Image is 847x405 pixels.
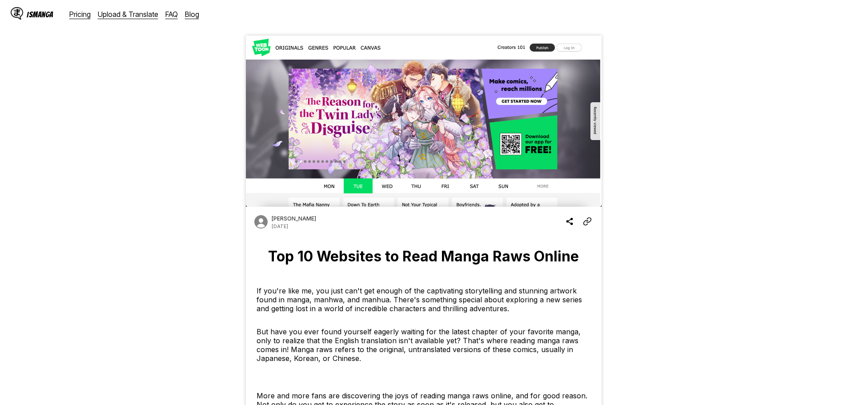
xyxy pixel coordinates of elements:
a: Pricing [69,10,91,19]
p: Author [272,215,316,222]
img: Share blog [565,216,574,227]
p: But have you ever found yourself eagerly waiting for the latest chapter of your favorite manga, o... [257,327,591,363]
a: Upload & Translate [98,10,158,19]
h1: Top 10 Websites to Read Manga Raws Online [253,248,594,265]
a: Blog [185,10,199,19]
img: Copy Article Link [583,216,592,227]
a: IsManga LogoIsManga [11,7,69,21]
img: Cover [246,36,602,207]
a: FAQ [165,10,178,19]
p: If you're like me, you just can't get enough of the captivating storytelling and stunning artwork... [257,286,591,313]
p: Date published [272,224,288,229]
img: IsManga Logo [11,7,23,20]
div: IsManga [27,10,53,19]
img: Author avatar [253,214,269,230]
